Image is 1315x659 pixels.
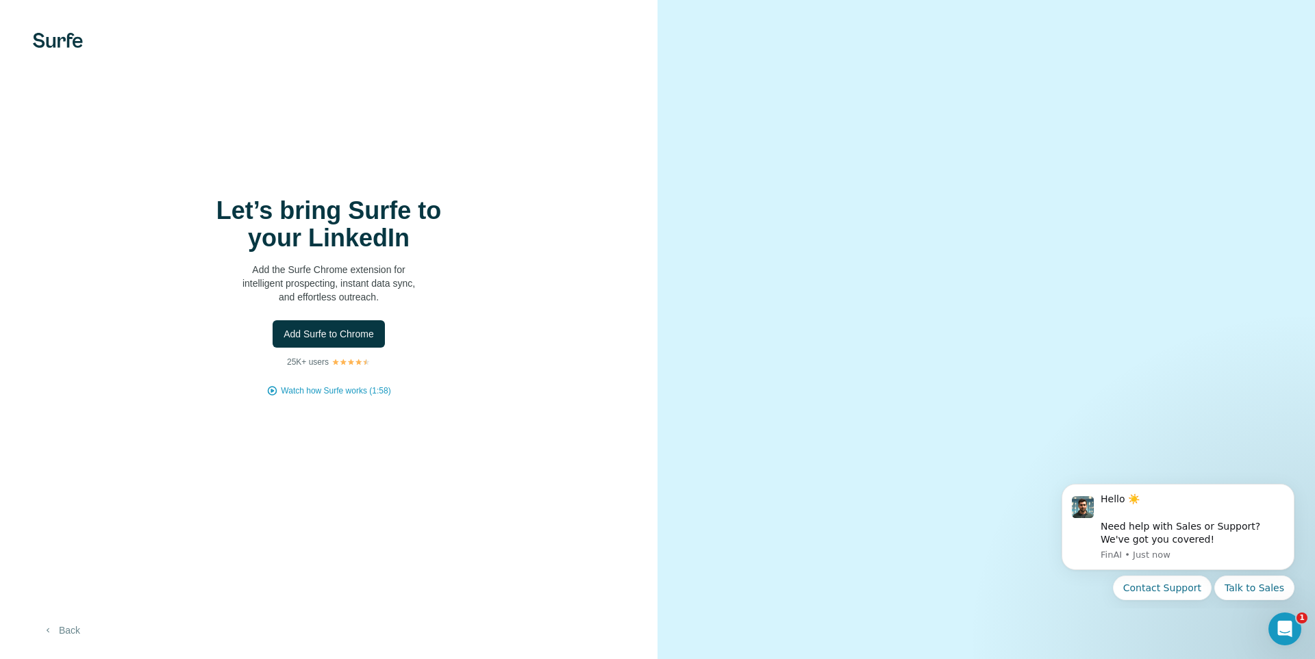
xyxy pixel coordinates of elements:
[1268,612,1301,645] iframe: Intercom live chat
[1297,612,1307,623] span: 1
[284,327,374,341] span: Add Surfe to Chrome
[192,263,466,304] p: Add the Surfe Chrome extension for intelligent prospecting, instant data sync, and effortless out...
[273,320,385,348] button: Add Surfe to Chrome
[33,33,83,48] img: Surfe's logo
[331,358,371,366] img: Rating Stars
[287,356,329,368] p: 25K+ users
[33,618,90,643] button: Back
[281,385,390,397] button: Watch how Surfe works (1:58)
[192,197,466,252] h1: Let’s bring Surfe to your LinkedIn
[1041,471,1315,608] iframe: Intercom notifications message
